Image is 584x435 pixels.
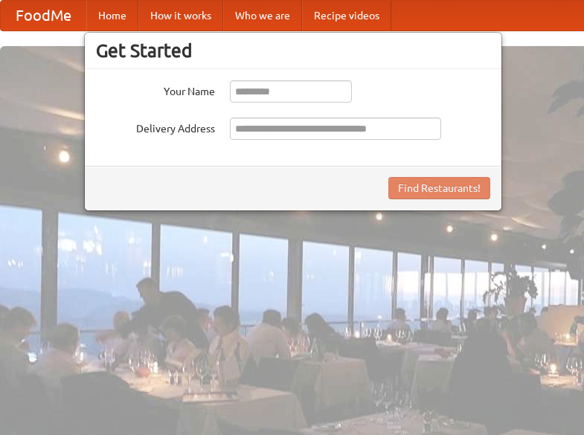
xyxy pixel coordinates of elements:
[1,1,86,30] a: FoodMe
[96,80,215,99] label: Your Name
[138,1,223,30] a: How it works
[302,1,391,30] a: Recipe videos
[388,177,490,199] button: Find Restaurants!
[96,39,490,62] h3: Get Started
[86,1,138,30] a: Home
[223,1,302,30] a: Who we are
[96,117,215,136] label: Delivery Address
